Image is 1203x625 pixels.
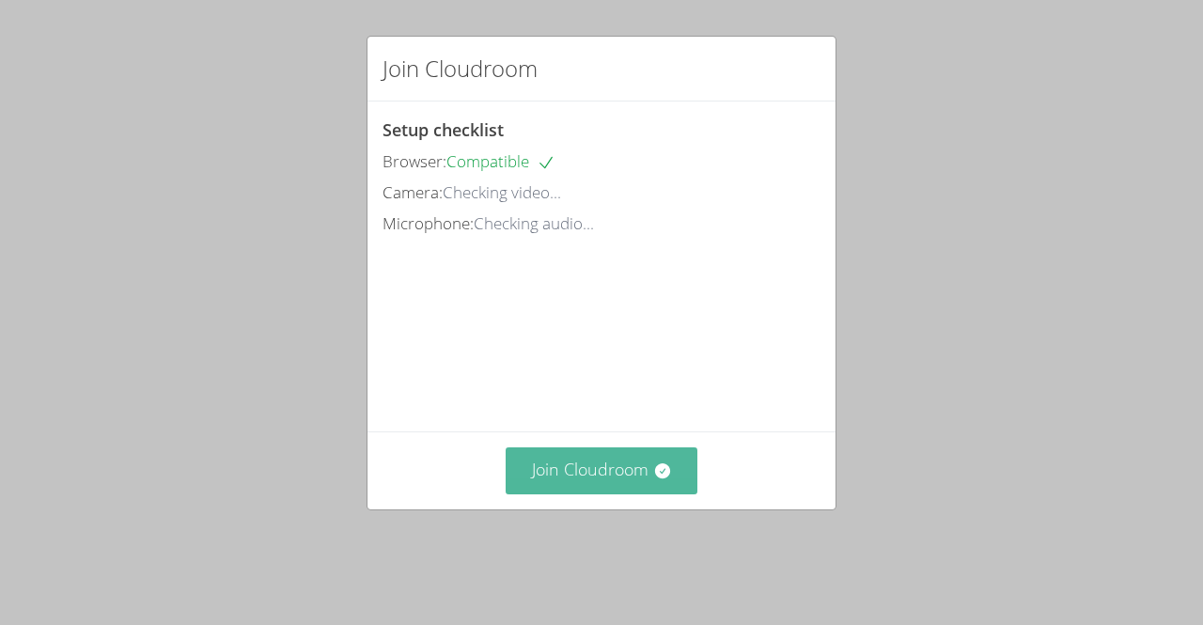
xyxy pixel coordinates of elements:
h2: Join Cloudroom [383,52,538,86]
span: Browser: [383,150,446,172]
span: Camera: [383,181,443,203]
span: Setup checklist [383,118,504,141]
button: Join Cloudroom [506,447,698,493]
span: Checking video... [443,181,561,203]
span: Compatible [446,150,555,172]
span: Checking audio... [474,212,594,234]
span: Microphone: [383,212,474,234]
